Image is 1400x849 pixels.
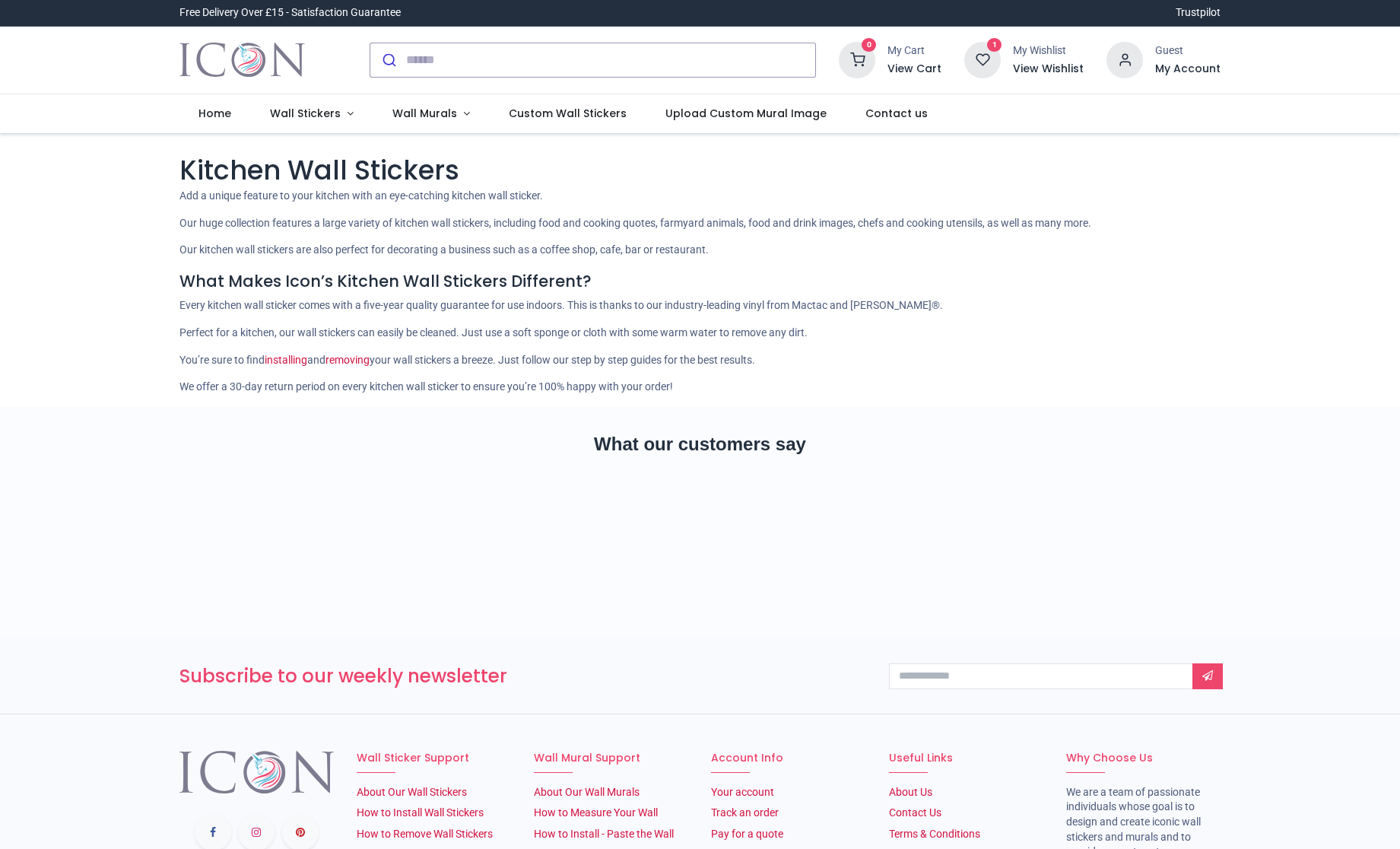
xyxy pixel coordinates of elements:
span: Contact us [865,106,928,121]
div: Free Delivery Over £15 - Satisfaction Guarantee [179,5,401,21]
p: You’re sure to find and your wall stickers a breeze. Just follow our step by step guides for the ... [179,353,1221,368]
a: Contact Us [889,806,941,819]
a: How to Install Wall Stickers [357,806,484,819]
h6: Wall Sticker Support [357,751,511,766]
a: removing [325,354,370,366]
a: View Cart [887,62,941,77]
a: Wall Murals [373,94,490,134]
h6: Account Info [711,751,865,766]
div: My Cart [887,43,941,59]
p: Our huge collection features a large variety of kitchen wall stickers, including food and cooking... [179,216,1221,231]
a: About Our Wall Stickers [357,786,467,798]
a: My Account [1155,62,1221,77]
a: 1 [964,52,1001,65]
a: How to Remove Wall Stickers [357,828,493,840]
a: 0 [839,52,875,65]
a: How to Install - Paste the Wall [534,828,674,840]
a: installing [265,354,307,366]
p: Add a unique feature to your kitchen with an eye-catching kitchen wall sticker. [179,189,1221,204]
a: Logo of Icon Wall Stickers [179,39,305,81]
span: Custom Wall Stickers [509,106,627,121]
img: Icon Wall Stickers [179,39,305,81]
h6: Wall Mural Support [534,751,688,766]
h1: Kitchen Wall Stickers [179,151,1221,189]
button: Submit [370,43,406,77]
span: Home [198,106,231,121]
p: Our kitchen wall stickers are also perfect for decorating a business such as a coffee shop, cafe,... [179,243,1221,258]
a: Pay for a quote [711,828,783,840]
a: Trustpilot [1176,5,1221,21]
a: Your account [711,786,774,798]
p: We offer a 30-day return period on every kitchen wall sticker to ensure you’re 100% happy with yo... [179,380,1221,395]
a: How to Measure Your Wall [534,806,658,819]
span: Wall Stickers [270,106,341,121]
a: Terms & Conditions [889,828,980,840]
a: Track an order [711,806,779,819]
a: View Wishlist [1013,62,1084,77]
h6: Useful Links [889,751,1043,766]
iframe: Customer reviews powered by Trustpilot [179,484,1221,590]
sup: 1 [987,38,1002,52]
p: Every kitchen wall sticker comes with a five-year quality guarantee for use indoors. This is than... [179,298,1221,313]
h6: Why Choose Us [1066,751,1221,766]
span: Wall Murals [392,106,457,121]
a: About Our Wall Murals [534,786,640,798]
a: Wall Stickers [251,94,373,134]
h3: Subscribe to our weekly newsletter [179,663,866,689]
sup: 0 [862,38,876,52]
a: About Us​ [889,786,932,798]
div: My Wishlist [1013,43,1084,59]
div: Guest [1155,43,1221,59]
h4: What Makes Icon’s Kitchen Wall Stickers Different? [179,270,1221,292]
span: Upload Custom Mural Image [665,106,827,121]
p: Perfect for a kitchen, our wall stickers can easily be cleaned. Just use a soft sponge or cloth w... [179,326,1221,341]
h2: What our customers say [179,431,1221,457]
